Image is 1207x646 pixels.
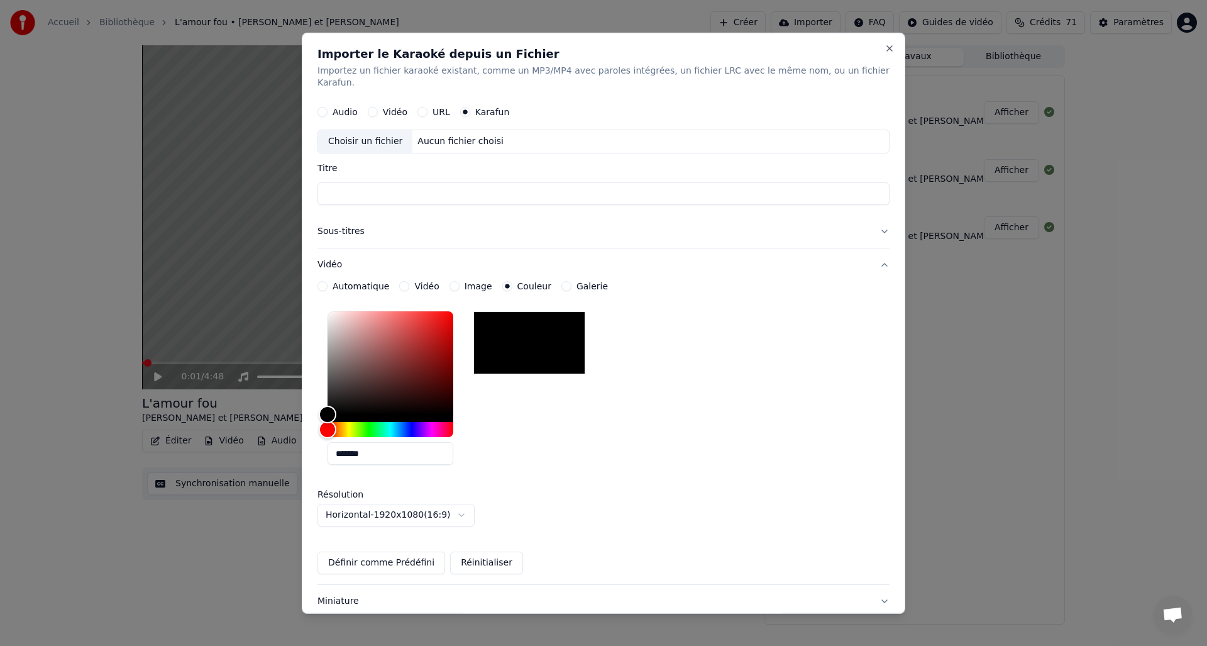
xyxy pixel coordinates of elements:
button: Sous-titres [317,215,890,248]
p: Importez un fichier karaoké existant, comme un MP3/MP4 avec paroles intégrées, un fichier LRC ave... [317,64,890,89]
label: Automatique [333,282,389,291]
div: Color [328,311,453,415]
button: Vidéo [317,248,890,281]
label: Vidéo [383,108,407,116]
label: Résolution [317,490,443,499]
label: Audio [333,108,358,116]
div: Choisir un fichier [318,130,412,153]
div: Aucun fichier choisi [412,135,509,148]
button: Réinitialiser [450,552,523,574]
label: Karafun [475,108,510,116]
label: Titre [317,164,890,172]
label: URL [433,108,450,116]
label: Couleur [517,282,551,291]
h2: Importer le Karaoké depuis un Fichier [317,48,890,59]
div: Hue [328,422,453,437]
div: Vidéo [317,281,890,584]
button: Miniature [317,585,890,618]
label: Galerie [576,282,608,291]
button: Définir comme Prédéfini [317,552,445,574]
label: Image [465,282,492,291]
label: Vidéo [414,282,439,291]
